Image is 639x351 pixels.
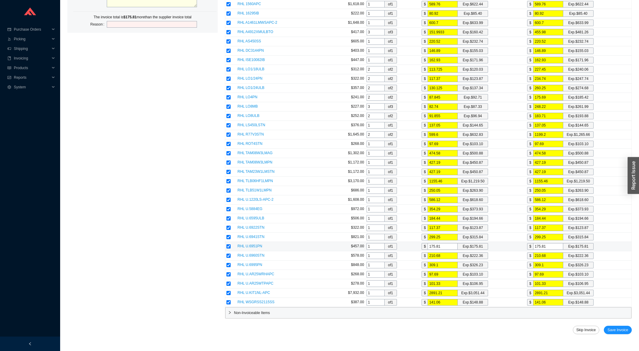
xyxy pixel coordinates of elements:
span: of 1 [385,225,397,231]
div: Exp. $315.84 [568,234,588,240]
div: Exp. $450.87 [463,169,483,175]
span: Shipping [14,44,50,53]
span: of 2 [385,76,397,82]
div: Exp. $373.93 [568,206,588,212]
div: Non-Invoiceable Items [226,307,631,318]
span: Reports [14,73,50,82]
span: of 1 [385,197,397,203]
div: $ [527,271,533,278]
div: $ [422,224,428,231]
div: Exp. $632.83 [463,132,483,138]
div: $ [527,206,533,212]
div: Exp. $450.87 [568,160,588,166]
div: Exp. $137.34 [463,85,483,91]
span: RHL TAM08W3LMPN [238,160,272,164]
div: The invoice total is more than the supplier invoice total [71,14,214,20]
div: Exp. $633.99 [463,20,483,26]
span: RHL U.AR25WRHAPC [238,272,274,276]
div: $227.00 [330,103,364,109]
div: $ [527,299,533,306]
span: RHL U.6922STN [238,225,265,230]
div: $ [422,113,428,119]
div: $972.00 [330,206,364,212]
div: $ [422,38,428,45]
div: $1,172.00 [330,169,364,175]
div: $252.00 [330,113,364,119]
span: RHL DC3144PN [238,48,264,53]
span: of 1 [385,299,397,305]
div: $ [422,20,428,26]
span: RHL A1461LMWSAPC-2 [238,20,277,25]
span: of 1 [385,141,397,147]
span: of 1 [385,48,397,54]
div: $ [422,141,428,147]
div: $ [527,20,533,26]
div: $ [422,299,428,306]
div: Exp. $500.88 [568,150,588,156]
div: $1,172.00 [330,159,364,165]
div: $ [422,10,428,17]
div: Exp. $326.23 [568,262,588,268]
span: of 1 [385,57,397,63]
div: Exp. $123.87 [463,76,483,82]
div: Exp. $103.10 [568,141,588,147]
div: Exp. $155.03 [463,48,483,54]
div: Exp. $373.93 [463,206,483,212]
span: fund [7,76,11,79]
span: RHL ISE10082IB [238,58,265,62]
span: RHL LO8ULB [238,114,260,118]
div: Exp. $3,051.44 [461,290,484,296]
div: Exp. $500.88 [463,150,483,156]
div: Exp. $263.90 [463,188,483,194]
span: RHL U.6595ULB [238,216,264,220]
div: $ [422,197,428,203]
div: $457.00 [330,243,364,249]
div: Exp. $261.99 [568,104,588,110]
span: of 1 [385,188,397,194]
div: $268.00 [330,271,364,277]
span: of 1 [385,169,397,175]
div: Exp. $618.60 [463,197,483,203]
div: $ [527,243,533,250]
div: $ [422,243,428,250]
div: $ [422,169,428,175]
div: Exp. $148.88 [568,299,588,305]
div: Exp. $618.60 [568,197,588,203]
div: Exp. $175.81 [568,243,588,249]
div: $3,170.00 [330,178,364,184]
div: $ [527,280,533,287]
div: $ [422,57,428,63]
span: credit-card [7,28,11,31]
div: Exp. $222.36 [463,253,483,259]
div: $ [527,290,533,296]
span: of 1 [385,262,397,268]
span: of 1 [385,271,397,277]
div: $ [527,252,533,259]
div: Exp. $87.33 [464,104,482,110]
div: $ [422,178,428,185]
div: $ [527,103,533,110]
span: Skip Invoice [576,327,596,333]
span: RHL LO4PN [238,95,257,99]
span: RHL TAM23W1LMSTN [238,169,275,174]
div: $ [422,262,428,268]
span: RHL LS450LSTN [238,123,265,127]
div: Exp. $160.42 [463,29,483,35]
span: of 1 [385,206,397,212]
div: Exp. $103.10 [463,141,483,147]
span: of 1 [385,122,397,128]
div: $ [527,57,533,63]
div: $ [422,75,428,82]
span: RHL 1560APC [238,2,261,6]
span: of 2 [385,66,397,72]
div: Exp. $222.36 [568,253,588,259]
div: $ [422,206,428,212]
div: $ [527,38,533,45]
div: Exp. $106.95 [568,281,588,287]
div: $268.00 [330,141,364,147]
span: RHL LO1/24PN [238,76,263,81]
span: of 2 [385,132,397,138]
span: RHL U.6995PN [238,263,262,267]
span: RHL U.5884EG [238,207,263,211]
span: RHL U.6960STN [238,253,265,258]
